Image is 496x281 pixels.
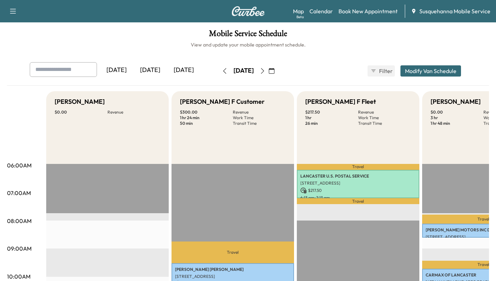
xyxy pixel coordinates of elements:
p: Travel [297,198,419,204]
p: 07:00AM [7,189,31,197]
p: 26 min [305,121,358,126]
h5: [PERSON_NAME] F Fleet [305,97,376,107]
p: $ 217.50 [305,109,358,115]
p: 08:00AM [7,217,32,225]
div: [DATE] [133,62,167,78]
div: [DATE] [233,66,254,75]
p: Work Time [358,115,411,121]
p: $ 0.00 [55,109,107,115]
p: Travel [297,164,419,170]
p: Revenue [358,109,411,115]
p: Travel [172,242,294,263]
h5: [PERSON_NAME] [431,97,481,107]
span: Filter [379,67,392,75]
p: Revenue [233,109,286,115]
div: [DATE] [100,62,133,78]
a: MapBeta [293,7,304,15]
p: [PERSON_NAME] [PERSON_NAME] [175,267,291,272]
p: 50 min [180,121,233,126]
p: Transit Time [358,121,411,126]
div: [DATE] [167,62,201,78]
p: 10:00AM [7,272,30,281]
h6: View and update your mobile appointment schedule. [7,41,489,48]
p: $ 217.50 [300,187,416,194]
h5: [PERSON_NAME] [55,97,105,107]
p: 1 hr 48 min [431,121,483,126]
p: LANCASTER U.S. POSTAL SERVICE [300,173,416,179]
p: Revenue [107,109,160,115]
p: 3 hr [431,115,483,121]
p: $ 0.00 [431,109,483,115]
h1: Mobile Service Schedule [7,29,489,41]
a: Book New Appointment [338,7,398,15]
p: 1 hr [305,115,358,121]
p: Work Time [233,115,286,121]
p: 09:00AM [7,244,32,253]
p: 6:13 am - 7:13 am [300,195,416,201]
span: Susquehanna Mobile Service [419,7,490,15]
a: Calendar [309,7,333,15]
p: [STREET_ADDRESS] [300,180,416,186]
p: 06:00AM [7,161,32,170]
p: $ 300.00 [180,109,233,115]
p: Transit Time [233,121,286,126]
div: Beta [296,14,304,20]
p: [STREET_ADDRESS] [175,274,291,279]
img: Curbee Logo [231,6,265,16]
h5: [PERSON_NAME] F Customer [180,97,265,107]
p: 1 hr 24 min [180,115,233,121]
button: Modify Van Schedule [400,65,461,77]
button: Filter [368,65,395,77]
